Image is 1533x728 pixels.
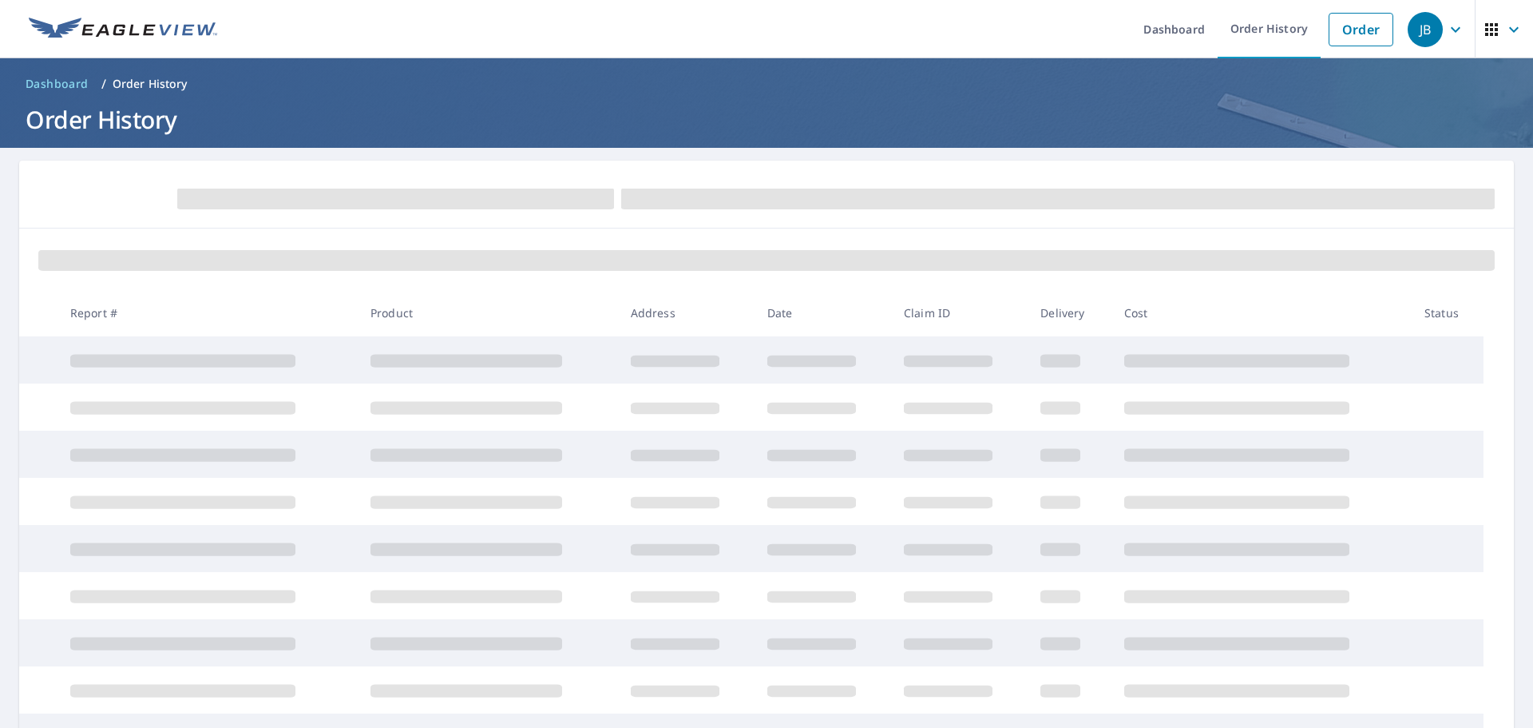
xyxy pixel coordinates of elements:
th: Report # [57,289,358,336]
th: Claim ID [891,289,1028,336]
div: JB [1408,12,1443,47]
img: EV Logo [29,18,217,42]
th: Address [618,289,755,336]
th: Product [358,289,618,336]
h1: Order History [19,103,1514,136]
li: / [101,74,106,93]
p: Order History [113,76,188,92]
a: Order [1329,13,1393,46]
a: Dashboard [19,71,95,97]
nav: breadcrumb [19,71,1514,97]
th: Cost [1111,289,1412,336]
span: Dashboard [26,76,89,92]
th: Date [755,289,891,336]
th: Status [1412,289,1483,336]
th: Delivery [1028,289,1111,336]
